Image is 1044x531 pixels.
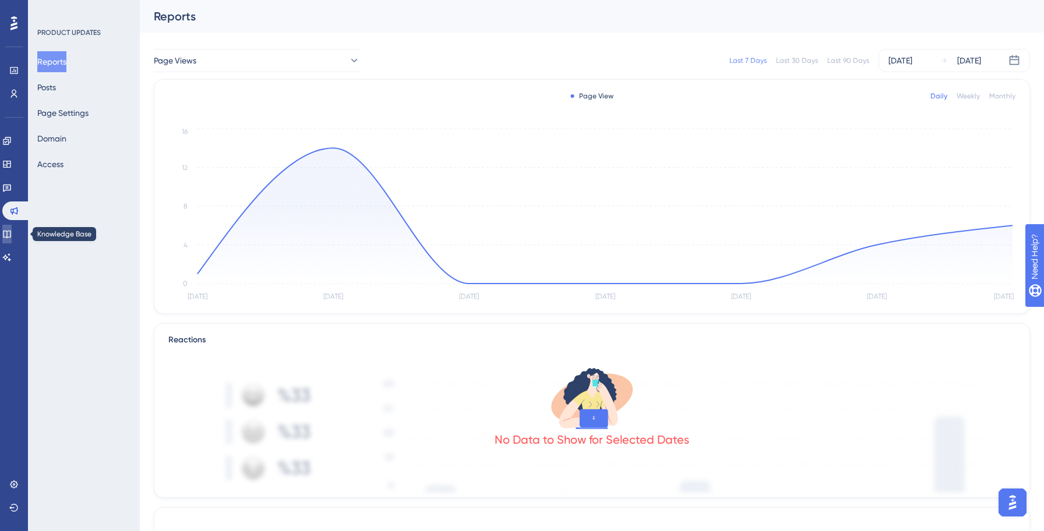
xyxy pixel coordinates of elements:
[989,91,1015,101] div: Monthly
[930,91,947,101] div: Daily
[495,431,689,448] div: No Data to Show for Selected Dates
[182,128,188,136] tspan: 16
[731,292,751,300] tspan: [DATE]
[827,56,869,65] div: Last 90 Days
[37,128,66,149] button: Domain
[154,49,360,72] button: Page Views
[184,241,188,249] tspan: 4
[729,56,767,65] div: Last 7 Days
[184,202,188,210] tspan: 8
[595,292,615,300] tspan: [DATE]
[995,485,1030,520] iframe: UserGuiding AI Assistant Launcher
[37,51,66,72] button: Reports
[37,102,89,123] button: Page Settings
[183,279,188,288] tspan: 0
[957,54,981,68] div: [DATE]
[154,8,1001,24] div: Reports
[571,91,613,101] div: Page View
[182,164,188,172] tspan: 12
[168,333,1015,347] div: Reactions
[154,54,196,68] span: Page Views
[888,54,912,68] div: [DATE]
[459,292,479,300] tspan: [DATE]
[994,292,1014,300] tspan: [DATE]
[776,56,818,65] div: Last 30 Days
[37,154,64,175] button: Access
[188,292,207,300] tspan: [DATE]
[37,77,56,98] button: Posts
[323,292,343,300] tspan: [DATE]
[37,28,101,37] div: PRODUCT UPDATES
[27,3,73,17] span: Need Help?
[957,91,980,101] div: Weekly
[867,292,887,300] tspan: [DATE]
